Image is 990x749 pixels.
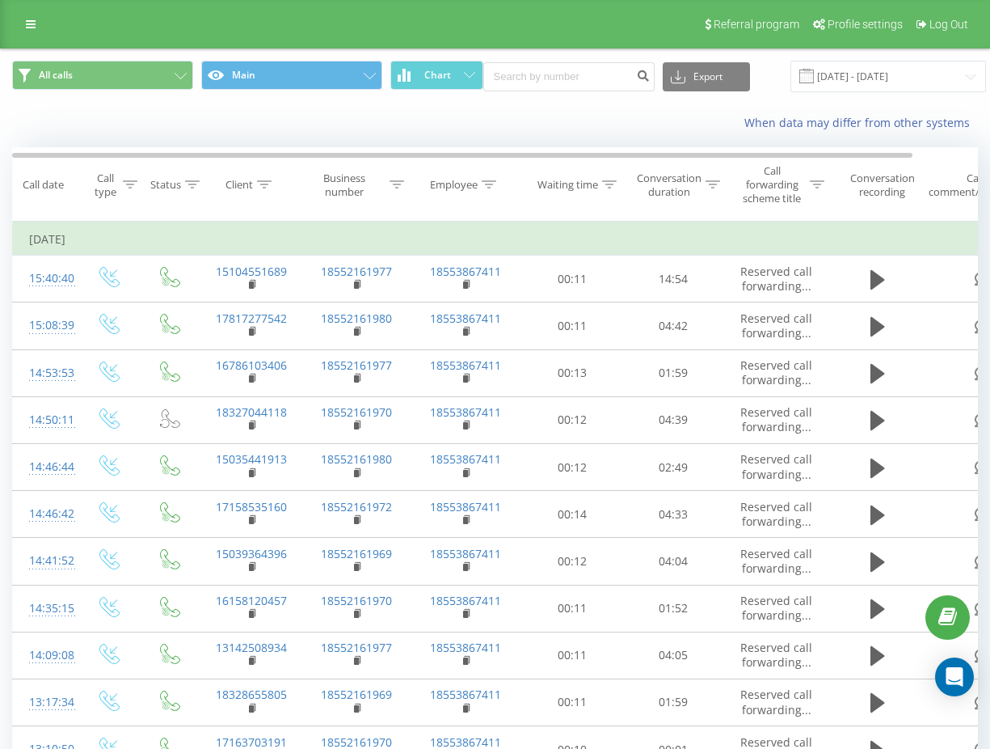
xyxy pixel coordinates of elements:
div: 15:40:40 [29,263,61,294]
a: 18553867411 [430,640,501,655]
button: Chart [390,61,483,90]
span: Reserved call forwarding... [740,451,812,481]
div: Open Intercom Messenger [935,658,974,696]
a: 18553867411 [430,264,501,279]
span: Profile settings [828,18,903,31]
a: 18552161969 [321,546,392,561]
a: 18553867411 [430,311,501,326]
a: 18552161969 [321,687,392,702]
div: 14:41:52 [29,545,61,577]
div: Conversation recording [843,171,921,199]
span: Reserved call forwarding... [740,640,812,670]
div: Client [225,178,253,192]
span: Reserved call forwarding... [740,593,812,623]
div: Waiting time [537,178,598,192]
button: Main [201,61,382,90]
a: When data may differ from other systems [744,115,978,130]
span: Chart [424,70,451,81]
div: 14:53:53 [29,358,61,389]
a: 18327044118 [216,404,287,420]
div: Employee [430,178,478,192]
td: 02:49 [623,444,724,491]
span: Reserved call forwarding... [740,358,812,387]
td: 01:59 [623,679,724,726]
span: Reserved call forwarding... [740,687,812,717]
span: Reserved call forwarding... [740,404,812,434]
button: All calls [12,61,193,90]
input: Search by number [483,62,655,91]
span: Reserved call forwarding... [740,264,812,294]
a: 18552161977 [321,358,392,373]
a: 15039364396 [216,546,287,561]
td: 01:59 [623,349,724,396]
a: 18553867411 [430,499,501,514]
a: 18552161980 [321,451,392,467]
a: 18328655805 [216,687,287,702]
td: 00:12 [522,538,623,585]
td: 14:54 [623,256,724,303]
td: 00:11 [522,679,623,726]
button: Export [663,62,750,91]
a: 18553867411 [430,593,501,608]
div: 14:50:11 [29,404,61,436]
a: 18553867411 [430,546,501,561]
td: 01:52 [623,585,724,632]
td: 00:12 [522,396,623,443]
td: 00:11 [522,256,623,303]
td: 04:04 [623,538,724,585]
td: 00:11 [522,585,623,632]
div: Call forwarding scheme title [738,164,806,205]
div: Call type [91,171,119,199]
span: Referral program [714,18,799,31]
a: 18552161977 [321,640,392,655]
td: 04:39 [623,396,724,443]
a: 16158120457 [216,593,287,608]
div: 15:08:39 [29,310,61,341]
div: 14:09:08 [29,640,61,671]
div: 14:35:15 [29,593,61,624]
a: 15104551689 [216,264,287,279]
a: 18552161977 [321,264,392,279]
a: 18553867411 [430,358,501,373]
td: 00:14 [522,491,623,538]
td: 04:05 [623,632,724,679]
div: 14:46:44 [29,451,61,483]
span: Log Out [929,18,968,31]
td: 00:11 [522,303,623,349]
div: Conversation duration [637,171,701,199]
a: 18553867411 [430,451,501,467]
a: 18552161970 [321,593,392,608]
div: Business number [304,171,386,199]
div: Status [150,178,181,192]
div: 14:46:42 [29,498,61,530]
span: Reserved call forwarding... [740,499,812,529]
td: 00:11 [522,632,623,679]
a: 15035441913 [216,451,287,467]
div: 13:17:34 [29,687,61,718]
a: 18552161970 [321,404,392,420]
td: 04:42 [623,303,724,349]
span: All calls [39,69,73,82]
td: 00:12 [522,444,623,491]
span: Reserved call forwarding... [740,311,812,341]
a: 18553867411 [430,687,501,702]
a: 17158535160 [216,499,287,514]
div: Call date [23,178,64,192]
a: 18552161972 [321,499,392,514]
a: 16786103406 [216,358,287,373]
span: Reserved call forwarding... [740,546,812,576]
a: 18552161980 [321,311,392,326]
a: 13142508934 [216,640,287,655]
a: 18553867411 [430,404,501,420]
td: 04:33 [623,491,724,538]
td: 00:13 [522,349,623,396]
a: 17817277542 [216,311,287,326]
